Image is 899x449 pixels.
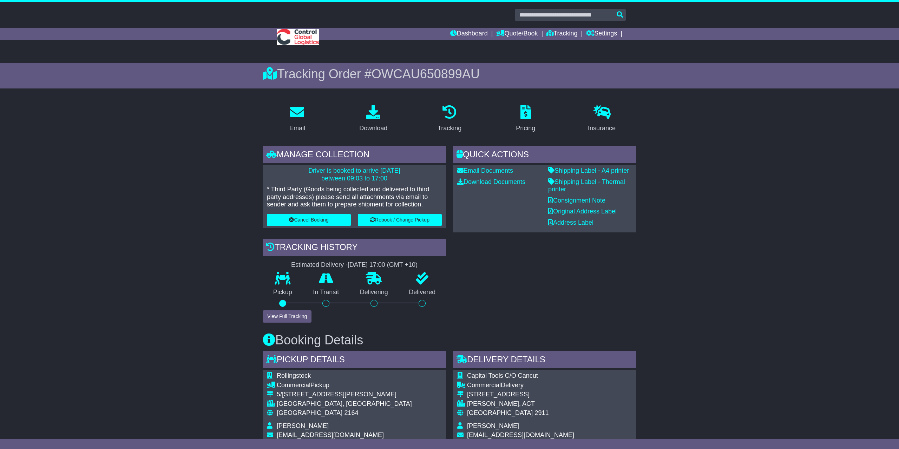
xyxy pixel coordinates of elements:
div: [PERSON_NAME], ACT [467,400,574,408]
span: 2164 [344,409,358,416]
div: Tracking Order # [263,66,636,81]
span: [GEOGRAPHIC_DATA] [467,409,533,416]
h3: Booking Details [263,333,636,347]
span: Capital Tools C/O Cancut [467,372,538,379]
p: Pickup [263,289,303,296]
a: Original Address Label [548,208,617,215]
a: Shipping Label - A4 printer [548,167,629,174]
span: Commercial [277,382,310,389]
a: Address Label [548,219,593,226]
a: Tracking [546,28,577,40]
a: Email [285,103,310,136]
div: Manage collection [263,146,446,165]
a: Dashboard [450,28,488,40]
a: Settings [586,28,617,40]
div: Delivery [467,382,574,389]
button: View Full Tracking [263,310,311,323]
span: [PERSON_NAME] [277,422,329,429]
p: Driver is booked to arrive [DATE] between 09:03 to 17:00 [267,167,442,182]
a: Download [355,103,392,136]
span: [GEOGRAPHIC_DATA] [277,409,342,416]
p: In Transit [303,289,350,296]
div: [STREET_ADDRESS] [467,391,574,398]
div: Pricing [516,124,535,133]
a: Shipping Label - Thermal printer [548,178,625,193]
p: Delivered [399,289,446,296]
div: Tracking history [263,239,446,258]
span: 2911 [534,409,549,416]
div: Tracking [438,124,461,133]
a: Email Documents [457,167,513,174]
p: Delivering [349,289,399,296]
span: Rollingstock [277,372,311,379]
a: Download Documents [457,178,525,185]
a: Quote/Book [496,28,538,40]
span: [EMAIL_ADDRESS][DOMAIN_NAME] [467,431,574,438]
a: Consignment Note [548,197,605,204]
span: Commercial [467,382,501,389]
div: Download [359,124,387,133]
span: OWCAU650899AU [372,67,480,81]
span: [PERSON_NAME] [467,422,519,429]
div: [DATE] 17:00 (GMT +10) [348,261,418,269]
a: Tracking [433,103,466,136]
button: Cancel Booking [267,214,351,226]
button: Rebook / Change Pickup [358,214,442,226]
div: Insurance [588,124,616,133]
a: Pricing [511,103,540,136]
div: [GEOGRAPHIC_DATA], [GEOGRAPHIC_DATA] [277,400,412,408]
div: Pickup Details [263,351,446,370]
div: Quick Actions [453,146,636,165]
a: Insurance [583,103,620,136]
span: [EMAIL_ADDRESS][DOMAIN_NAME] [277,431,384,438]
p: * Third Party (Goods being collected and delivered to third party addresses) please send all atta... [267,186,442,209]
div: Pickup [277,382,412,389]
div: 5/[STREET_ADDRESS][PERSON_NAME] [277,391,412,398]
div: Delivery Details [453,351,636,370]
div: Email [289,124,305,133]
div: Estimated Delivery - [263,261,446,269]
